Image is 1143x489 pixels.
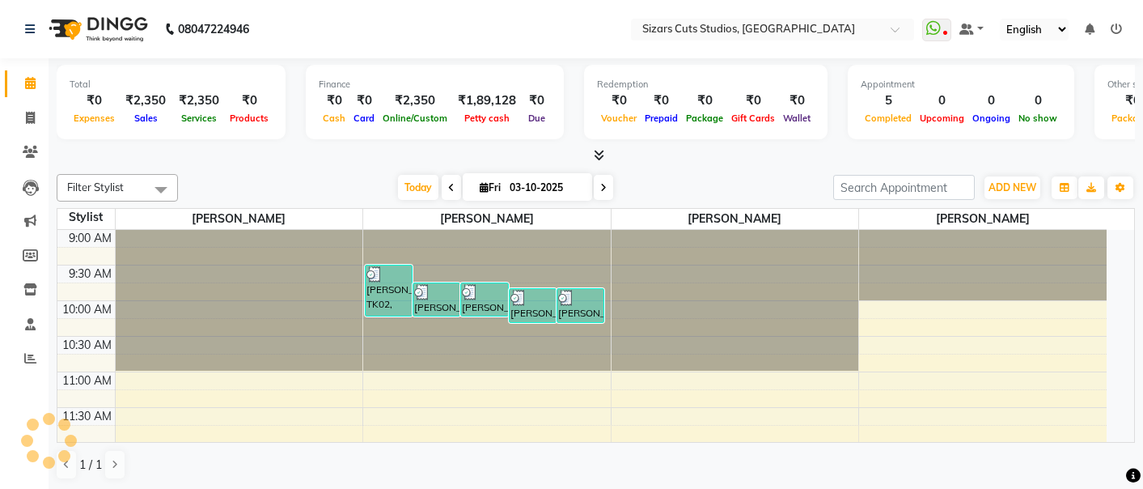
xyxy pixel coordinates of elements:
div: 10:00 AM [59,301,115,318]
span: [PERSON_NAME] [612,209,859,229]
span: Package [682,113,727,124]
div: [PERSON_NAME], TK03, 09:45 AM-10:15 AM, Hair Cut (Men) - Advance Hair Cut [413,283,459,316]
span: Products [226,113,273,124]
div: ₹0 [226,91,273,110]
div: Redemption [597,78,815,91]
span: ADD NEW [988,181,1036,193]
span: Voucher [597,113,641,124]
div: Total [70,78,273,91]
span: Petty cash [460,113,514,124]
div: [PERSON_NAME], TK05, 09:50 AM-10:20 AM, Hair Cut (Women) - Hair Wash with Sulphate free Shampoo &... [557,289,603,322]
div: 9:30 AM [66,266,115,283]
span: [PERSON_NAME] [116,209,363,229]
div: ₹0 [641,91,682,110]
div: 0 [916,91,968,110]
div: ₹0 [682,91,727,110]
div: ₹0 [779,91,815,110]
div: 11:00 AM [59,372,115,389]
div: ₹1,89,128 [451,91,523,110]
span: Services [177,113,221,124]
div: Stylist [57,209,115,226]
div: Appointment [861,78,1061,91]
span: Fri [476,181,505,193]
span: [PERSON_NAME] [859,209,1107,229]
div: Finance [319,78,551,91]
span: [PERSON_NAME] [363,209,611,229]
span: Upcoming [916,113,968,124]
div: ₹2,350 [172,91,226,110]
div: ₹0 [70,91,119,110]
div: ₹0 [727,91,779,110]
span: Gift Cards [727,113,779,124]
div: [PERSON_NAME], TK04, 09:50 AM-10:20 AM, Hair Cut (Men) - Hair Cut Boys (Below12 years) [510,289,556,322]
div: ₹0 [349,91,379,110]
b: 08047224946 [178,6,249,52]
div: 10:30 AM [59,337,115,354]
span: Prepaid [641,113,682,124]
div: 0 [1014,91,1061,110]
img: logo [41,6,152,52]
div: 11:30 AM [59,408,115,425]
span: Online/Custom [379,113,451,124]
span: Ongoing [968,113,1014,124]
div: ₹0 [523,91,551,110]
div: 0 [968,91,1014,110]
span: Today [398,175,438,200]
input: Search Appointment [833,175,975,200]
span: No show [1014,113,1061,124]
span: Due [524,113,549,124]
div: ₹0 [597,91,641,110]
div: 5 [861,91,916,110]
span: Wallet [779,113,815,124]
div: ₹2,350 [379,91,451,110]
div: ₹2,350 [119,91,172,110]
span: Filter Stylist [67,181,124,193]
span: Sales [130,113,162,124]
span: 1 / 1 [79,457,102,474]
input: 2025-10-03 [505,176,586,200]
div: [PERSON_NAME], TK01, 09:45 AM-10:15 AM, Hair Cut (Men) - Advance Hair Cut [461,283,507,316]
div: [PERSON_NAME], TK02, 09:30 AM-10:15 AM, Touch Up - INOA [366,266,412,316]
div: 9:00 AM [66,230,115,247]
span: Card [349,113,379,124]
span: Cash [319,113,349,124]
span: Expenses [70,113,119,124]
span: Completed [861,113,916,124]
div: ₹0 [319,91,349,110]
button: ADD NEW [984,176,1040,199]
